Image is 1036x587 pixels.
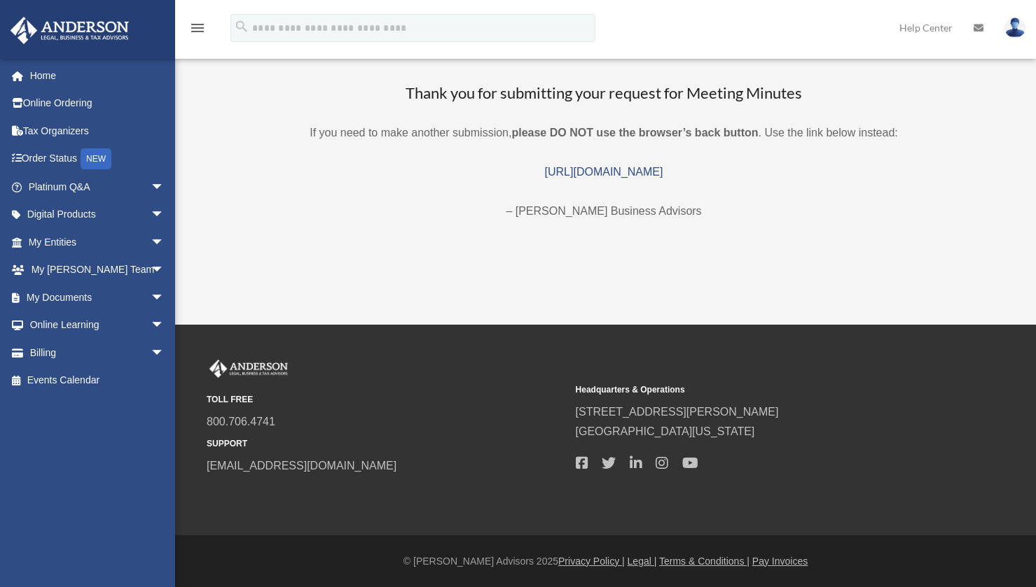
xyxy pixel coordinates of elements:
[576,383,935,397] small: Headquarters & Operations
[659,556,750,567] a: Terms & Conditions |
[10,90,186,118] a: Online Ordering
[10,117,186,145] a: Tax Organizers
[189,201,1018,221] p: – [PERSON_NAME] Business Advisors
[10,228,186,256] a: My Entitiesarrow_drop_down
[81,148,111,169] div: NEW
[10,173,186,201] a: Platinum Q&Aarrow_drop_down
[151,256,179,285] span: arrow_drop_down
[10,367,186,395] a: Events Calendar
[151,173,179,201] span: arrow_drop_down
[151,228,179,257] span: arrow_drop_down
[10,145,186,174] a: Order StatusNEW
[175,553,1036,570] div: © [PERSON_NAME] Advisors 2025
[189,24,206,36] a: menu
[10,256,186,284] a: My [PERSON_NAME] Teamarrow_drop_down
[207,437,566,451] small: SUPPORT
[10,62,186,90] a: Home
[752,556,808,567] a: Pay Invoices
[576,425,755,437] a: [GEOGRAPHIC_DATA][US_STATE]
[576,406,779,418] a: [STREET_ADDRESS][PERSON_NAME]
[511,127,758,139] b: please DO NOT use the browser’s back button
[10,311,186,339] a: Online Learningarrow_drop_down
[628,556,657,567] a: Legal |
[207,392,566,407] small: TOLL FREE
[10,339,186,367] a: Billingarrow_drop_down
[151,339,179,367] span: arrow_drop_down
[151,283,179,312] span: arrow_drop_down
[6,17,133,44] img: Anderson Advisors Platinum Portal
[207,416,275,427] a: 800.706.4741
[207,460,396,472] a: [EMAIL_ADDRESS][DOMAIN_NAME]
[10,201,186,229] a: Digital Productsarrow_drop_down
[189,83,1018,104] h3: Thank you for submitting your request for Meeting Minutes
[207,360,291,378] img: Anderson Advisors Platinum Portal
[151,311,179,340] span: arrow_drop_down
[545,166,663,178] a: [URL][DOMAIN_NAME]
[189,20,206,36] i: menu
[10,283,186,311] a: My Documentsarrow_drop_down
[558,556,625,567] a: Privacy Policy |
[151,201,179,229] span: arrow_drop_down
[234,19,249,34] i: search
[1004,17,1025,38] img: User Pic
[189,123,1018,143] p: If you need to make another submission, . Use the link below instead:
